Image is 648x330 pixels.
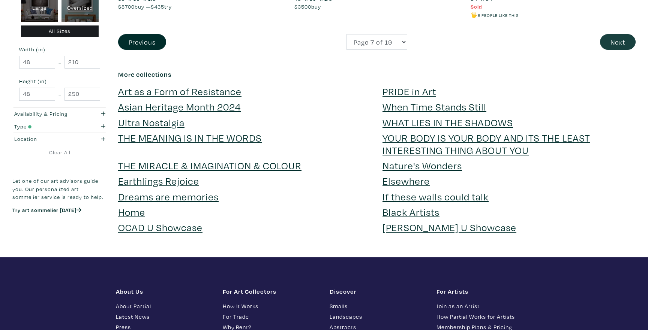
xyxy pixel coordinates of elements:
span: Sold [471,3,482,10]
h1: Discover [330,288,425,295]
a: Nature's Wonders [382,159,462,172]
a: For Trade [223,312,318,321]
a: OCAD U Showcase [118,221,202,234]
small: Width (in) [19,47,100,52]
a: Asian Heritage Month 2024 [118,100,241,113]
span: buy — try [118,3,172,10]
h6: More collections [118,70,636,79]
a: Landscapes [330,312,425,321]
small: 8 people like this [478,12,519,18]
a: WHAT LIES IN THE SHADOWS [382,116,513,129]
h1: About Us [116,288,211,295]
span: $435 [151,3,164,10]
a: Art as a Form of Resistance [118,85,241,98]
a: Smalls [330,302,425,311]
div: Location [14,135,80,143]
a: Dreams are memories [118,190,219,203]
p: Let one of our art advisors guide you. Our personalized art sommelier service is ready to help. [12,177,107,201]
a: THE MIRACLE & IMAGINATION & COLOUR [118,159,301,172]
button: Location [12,133,107,145]
li: 🖐️ [471,11,636,19]
span: - [58,57,61,67]
div: All Sizes [21,25,99,37]
a: How It Works [223,302,318,311]
button: Next [600,34,636,50]
a: Clear All [12,148,107,157]
h1: For Artists [436,288,532,295]
div: Type [14,122,80,131]
small: Height (in) [19,79,100,84]
a: [PERSON_NAME] U Showcase [382,221,516,234]
span: $8700 [118,3,135,10]
span: buy [294,3,321,10]
a: Black Artists [382,205,439,218]
a: Ultra Nostalgia [118,116,184,129]
span: - [58,89,61,99]
a: If these walls could talk [382,190,489,203]
a: Elsewhere [382,174,430,187]
a: Join as an Artist [436,302,532,311]
button: Previous [118,34,166,50]
a: THE MEANING IS IN THE WORDS [118,131,262,144]
a: Home [118,205,145,218]
iframe: Customer reviews powered by Trustpilot [12,221,107,237]
a: About Partial [116,302,211,311]
a: YOUR BODY IS YOUR BODY AND ITS THE LEAST INTERESTING THING ABOUT YOU [382,131,590,156]
h1: For Art Collectors [223,288,318,295]
a: How Partial Works for Artists [436,312,532,321]
a: PRIDE in Art [382,85,436,98]
div: Availability & Pricing [14,110,80,118]
a: Latest News [116,312,211,321]
span: $3500 [294,3,311,10]
a: When Time Stands Still [382,100,486,113]
button: Availability & Pricing [12,108,107,120]
a: Try art sommelier [DATE] [12,206,81,214]
button: Type [12,120,107,133]
a: Earthlings Rejoice [118,174,199,187]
